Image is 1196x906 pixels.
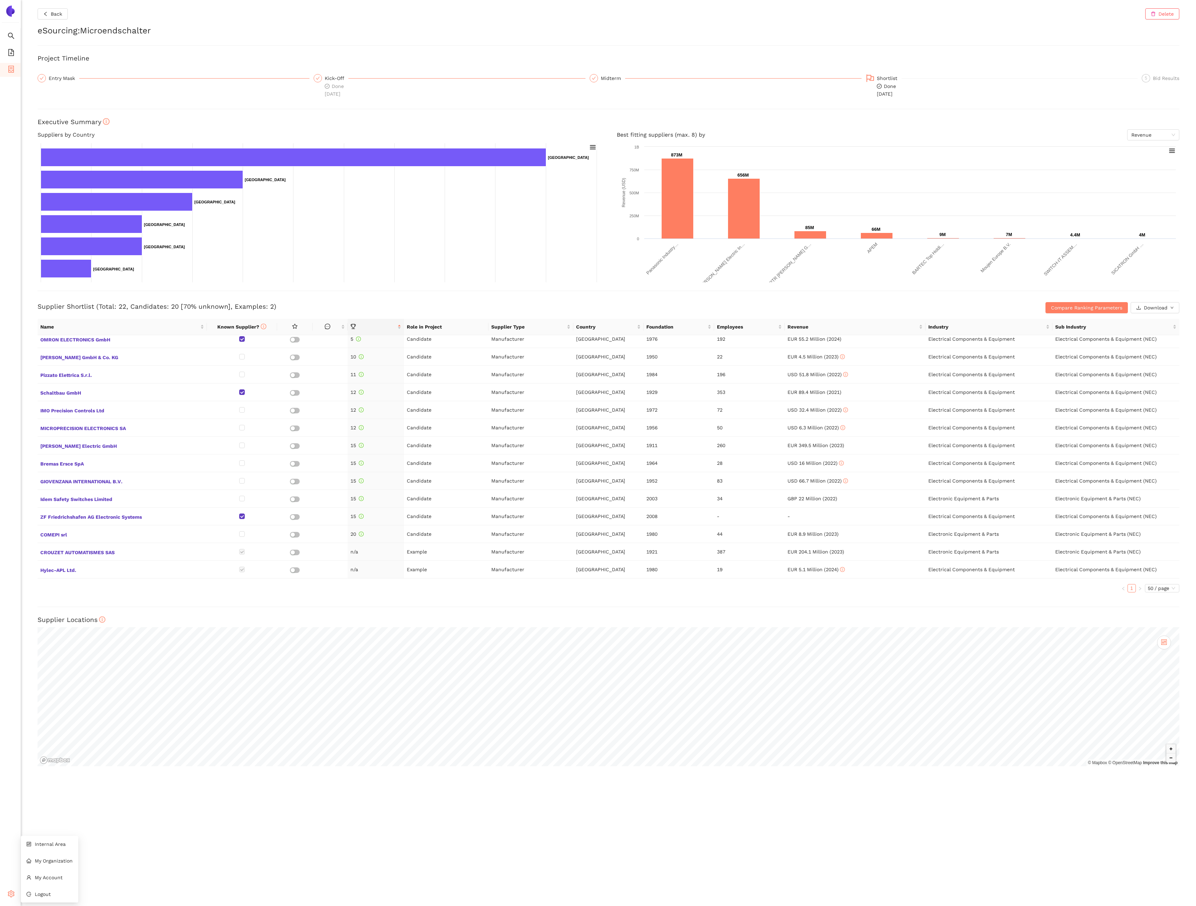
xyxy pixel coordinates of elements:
[714,401,785,419] td: 72
[573,472,644,490] td: [GEOGRAPHIC_DATA]
[404,401,488,419] td: Candidate
[714,330,785,348] td: 192
[1006,232,1012,237] text: 7M
[768,242,812,285] text: PTR [PERSON_NAME] G…
[644,366,714,383] td: 1984
[359,407,364,412] span: info-circle
[350,336,361,342] span: 5
[926,561,1052,579] td: Electrical Components & Equipment
[350,460,364,466] span: 15
[698,242,746,290] text: [PERSON_NAME] Electric In…
[926,525,1052,543] td: Electronic Equipment & Parts
[843,407,848,412] span: info-circle
[1052,319,1179,335] th: this column's title is Sub Industry,this column is sortable
[714,319,785,335] th: this column's title is Employees,this column is sortable
[350,425,364,430] span: 12
[629,214,639,218] text: 250M
[787,336,841,342] span: EUR 55.2 Million (2024)
[359,372,364,377] span: info-circle
[573,348,644,366] td: [GEOGRAPHIC_DATA]
[1052,508,1179,525] td: Electrical Components & Equipment (NEC)
[1170,306,1174,310] span: down
[359,478,364,483] span: info-circle
[491,323,565,331] span: Supplier Type
[350,372,364,377] span: 11
[359,532,364,536] span: info-circle
[644,330,714,348] td: 1976
[144,223,185,227] text: [GEOGRAPHIC_DATA]
[939,232,946,237] text: 9M
[573,543,644,561] td: [GEOGRAPHIC_DATA]
[737,172,749,178] text: 656M
[359,514,364,519] span: info-circle
[350,389,364,395] span: 12
[40,76,44,80] span: check
[1144,304,1167,312] span: Download
[40,423,204,432] span: MICROPRECISION ELECTRONICS SA
[787,531,839,537] span: EUR 8.9 Million (2023)
[488,437,573,454] td: Manufacturer
[1119,584,1128,592] button: left
[573,383,644,401] td: [GEOGRAPHIC_DATA]
[872,227,880,232] text: 66M
[1145,76,1147,81] span: 5
[714,419,785,437] td: 50
[645,242,679,276] text: Panasonic Industry…
[1052,419,1179,437] td: Electrical Components & Equipment (NEC)
[1158,10,1174,18] span: Delete
[926,330,1052,348] td: Electrical Components & Equipment
[840,425,845,430] span: info-circle
[40,323,199,331] span: Name
[840,354,845,359] span: info-circle
[714,454,785,472] td: 28
[629,168,639,172] text: 750M
[350,478,364,484] span: 15
[644,525,714,543] td: 1980
[714,348,785,366] td: 22
[714,366,785,383] td: 196
[1055,323,1171,331] span: Sub Industry
[1131,302,1179,313] button: downloadDownloaddown
[488,543,573,561] td: Manufacturer
[1052,454,1179,472] td: Electrical Components & Equipment (NEC)
[926,348,1052,366] td: Electrical Components & Equipment
[404,454,488,472] td: Candidate
[40,512,204,521] span: ZF Friedrichshafen AG Electronic Systems
[573,330,644,348] td: [GEOGRAPHIC_DATA]
[8,30,15,44] span: search
[1153,75,1179,81] span: Bid Results
[404,437,488,454] td: Candidate
[359,390,364,395] span: info-circle
[646,323,706,331] span: Foundation
[1052,543,1179,561] td: Electronic Equipment & Parts (NEC)
[866,242,879,254] text: APEM
[911,242,945,276] text: BARTEC Top Holdi…
[1151,11,1156,17] span: delete
[488,561,573,579] td: Manufacturer
[26,892,31,897] span: logout
[866,74,874,82] span: flag
[38,319,207,335] th: this column's title is Name,this column is sortable
[488,454,573,472] td: Manufacturer
[313,319,348,335] th: this column is sortable
[840,567,845,572] span: info-circle
[787,549,844,555] span: EUR 204.1 Million (2023)
[404,366,488,383] td: Candidate
[1136,305,1141,311] span: download
[404,508,488,525] td: Candidate
[787,389,841,395] span: EUR 89.4 Million (2021)
[573,525,644,543] td: [GEOGRAPHIC_DATA]
[877,84,882,89] span: check-circle
[1131,130,1175,140] span: Revenue
[843,372,848,377] span: info-circle
[350,496,364,501] span: 15
[1052,330,1179,348] td: Electrical Components & Equipment (NEC)
[350,354,364,359] span: 10
[40,388,204,397] span: Schaltbau GmbH
[1128,584,1136,592] li: 1
[350,531,364,537] span: 20
[787,407,848,413] span: USD 32.4 Million (2022)
[348,561,404,579] td: n/a
[926,472,1052,490] td: Electrical Components & Equipment
[350,443,364,448] span: 15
